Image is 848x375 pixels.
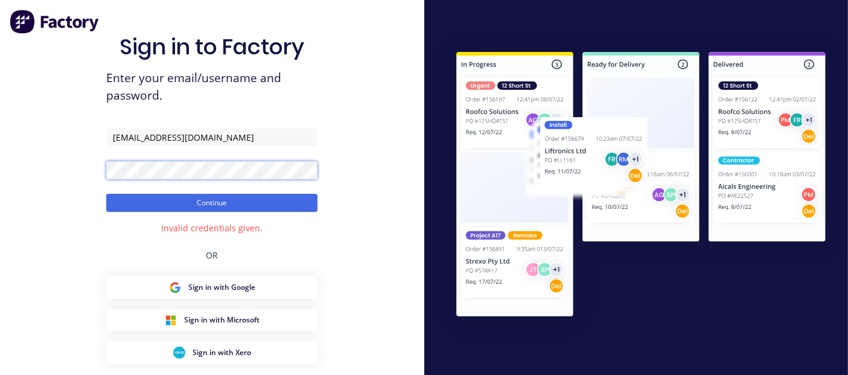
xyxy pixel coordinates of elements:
[188,282,255,293] span: Sign in with Google
[169,281,181,293] img: Google Sign in
[193,347,251,358] span: Sign in with Xero
[120,34,304,60] h1: Sign in to Factory
[184,315,260,325] span: Sign in with Microsoft
[161,222,263,234] div: Invalid credentials given.
[106,69,317,104] span: Enter your email/username and password.
[10,10,100,34] img: Factory
[106,194,317,212] button: Continue
[106,309,317,332] button: Microsoft Sign inSign in with Microsoft
[106,276,317,299] button: Google Sign inSign in with Google
[206,234,218,276] div: OR
[106,129,317,147] input: Email/Username
[165,314,177,326] img: Microsoft Sign in
[106,341,317,364] button: Xero Sign inSign in with Xero
[173,347,185,359] img: Xero Sign in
